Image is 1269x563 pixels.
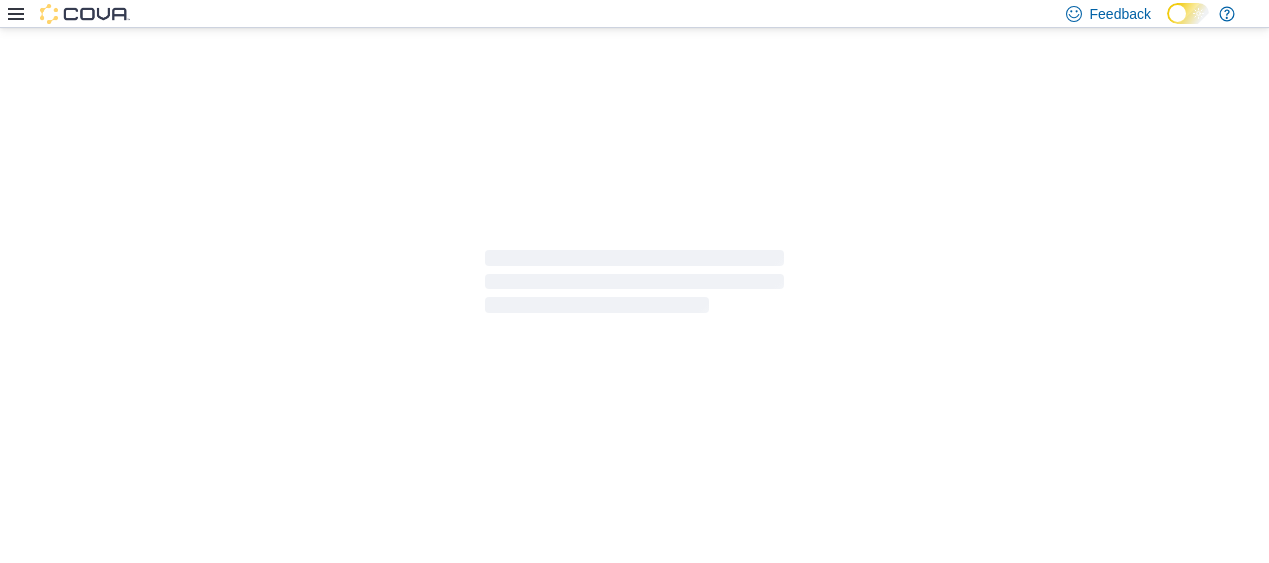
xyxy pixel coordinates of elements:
input: Dark Mode [1167,3,1209,24]
span: Dark Mode [1167,24,1168,25]
span: Feedback [1090,4,1151,24]
span: Loading [485,254,784,317]
img: Cova [40,4,130,24]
